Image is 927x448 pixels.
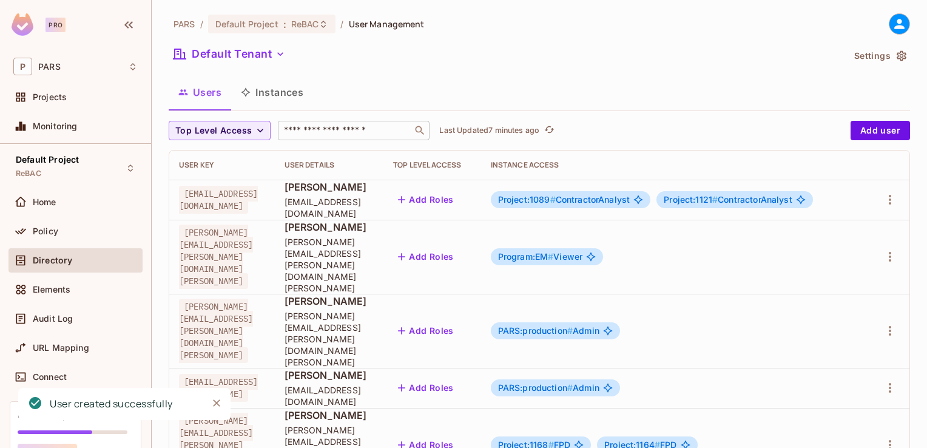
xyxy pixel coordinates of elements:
[200,18,203,30] li: /
[285,384,374,407] span: [EMAIL_ADDRESS][DOMAIN_NAME]
[33,256,72,265] span: Directory
[498,325,573,336] span: PARS:production
[16,155,79,165] span: Default Project
[46,18,66,32] div: Pro
[175,123,252,138] span: Top Level Access
[498,326,599,336] span: Admin
[349,18,425,30] span: User Management
[179,160,265,170] div: User Key
[179,299,253,363] span: [PERSON_NAME][EMAIL_ADDRESS][PERSON_NAME][DOMAIN_NAME][PERSON_NAME]
[50,396,173,412] div: User created successfully
[16,169,41,178] span: ReBAC
[550,194,556,205] span: #
[498,382,573,393] span: PARS:production
[491,160,858,170] div: Instance Access
[285,220,374,234] span: [PERSON_NAME]
[544,124,555,137] span: refresh
[498,252,583,262] span: Viewer
[33,314,73,324] span: Audit Log
[285,160,374,170] div: User Details
[174,18,195,30] span: the active workspace
[33,285,70,294] span: Elements
[498,194,556,205] span: Project:1089
[179,374,258,402] span: [EMAIL_ADDRESS][DOMAIN_NAME]
[179,186,258,214] span: [EMAIL_ADDRESS][DOMAIN_NAME]
[13,58,32,75] span: P
[498,251,554,262] span: Program:EM
[38,62,61,72] span: Workspace: PARS
[393,378,459,398] button: Add Roles
[849,46,910,66] button: Settings
[664,194,718,205] span: Project:1121
[169,121,271,140] button: Top Level Access
[542,123,556,138] button: refresh
[12,13,33,36] img: SReyMgAAAABJRU5ErkJggg==
[498,195,630,205] span: ContractorAnalyst
[33,226,58,236] span: Policy
[215,18,278,30] span: Default Project
[285,368,374,382] span: [PERSON_NAME]
[169,77,231,107] button: Users
[207,394,226,412] button: Close
[498,383,599,393] span: Admin
[33,197,56,207] span: Home
[539,123,556,138] span: Click to refresh data
[283,19,287,29] span: :
[285,236,374,294] span: [PERSON_NAME][EMAIL_ADDRESS][PERSON_NAME][DOMAIN_NAME][PERSON_NAME]
[439,126,539,135] p: Last Updated 7 minutes ago
[393,321,459,341] button: Add Roles
[33,372,67,382] span: Connect
[393,160,471,170] div: Top Level Access
[567,382,573,393] span: #
[285,409,374,422] span: [PERSON_NAME]
[33,121,78,131] span: Monitoring
[179,225,253,289] span: [PERSON_NAME][EMAIL_ADDRESS][PERSON_NAME][DOMAIN_NAME][PERSON_NAME]
[285,196,374,219] span: [EMAIL_ADDRESS][DOMAIN_NAME]
[231,77,313,107] button: Instances
[340,18,343,30] li: /
[712,194,718,205] span: #
[33,343,89,353] span: URL Mapping
[567,325,573,336] span: #
[393,190,459,209] button: Add Roles
[33,92,67,102] span: Projects
[169,44,290,64] button: Default Tenant
[664,195,792,205] span: ContractorAnalyst
[393,247,459,266] button: Add Roles
[548,251,553,262] span: #
[851,121,910,140] button: Add user
[285,180,374,194] span: [PERSON_NAME]
[285,294,374,308] span: [PERSON_NAME]
[291,18,319,30] span: ReBAC
[285,310,374,368] span: [PERSON_NAME][EMAIL_ADDRESS][PERSON_NAME][DOMAIN_NAME][PERSON_NAME]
